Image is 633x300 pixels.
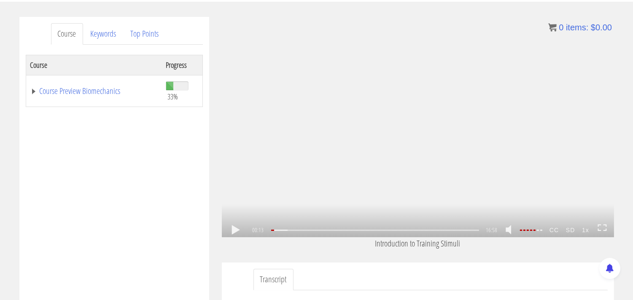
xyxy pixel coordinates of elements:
[51,23,83,45] a: Course
[124,23,166,45] a: Top Points
[222,237,614,250] p: Introduction to Training Stimuli
[546,223,562,237] strong: CC
[167,92,178,101] span: 33%
[26,55,162,75] th: Course
[559,23,563,32] span: 0
[548,23,612,32] a: 0 items: $0.00
[30,87,158,95] a: Course Preview Biomechanics
[253,269,294,290] a: Transcript
[162,55,202,75] th: Progress
[566,23,588,32] span: items:
[486,227,497,233] span: 16:58
[591,23,612,32] bdi: 0.00
[579,223,593,237] strong: 1x
[84,23,123,45] a: Keywords
[591,23,595,32] span: $
[563,223,579,237] strong: SD
[548,23,557,32] img: icon11.png
[251,227,264,233] span: 00:13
